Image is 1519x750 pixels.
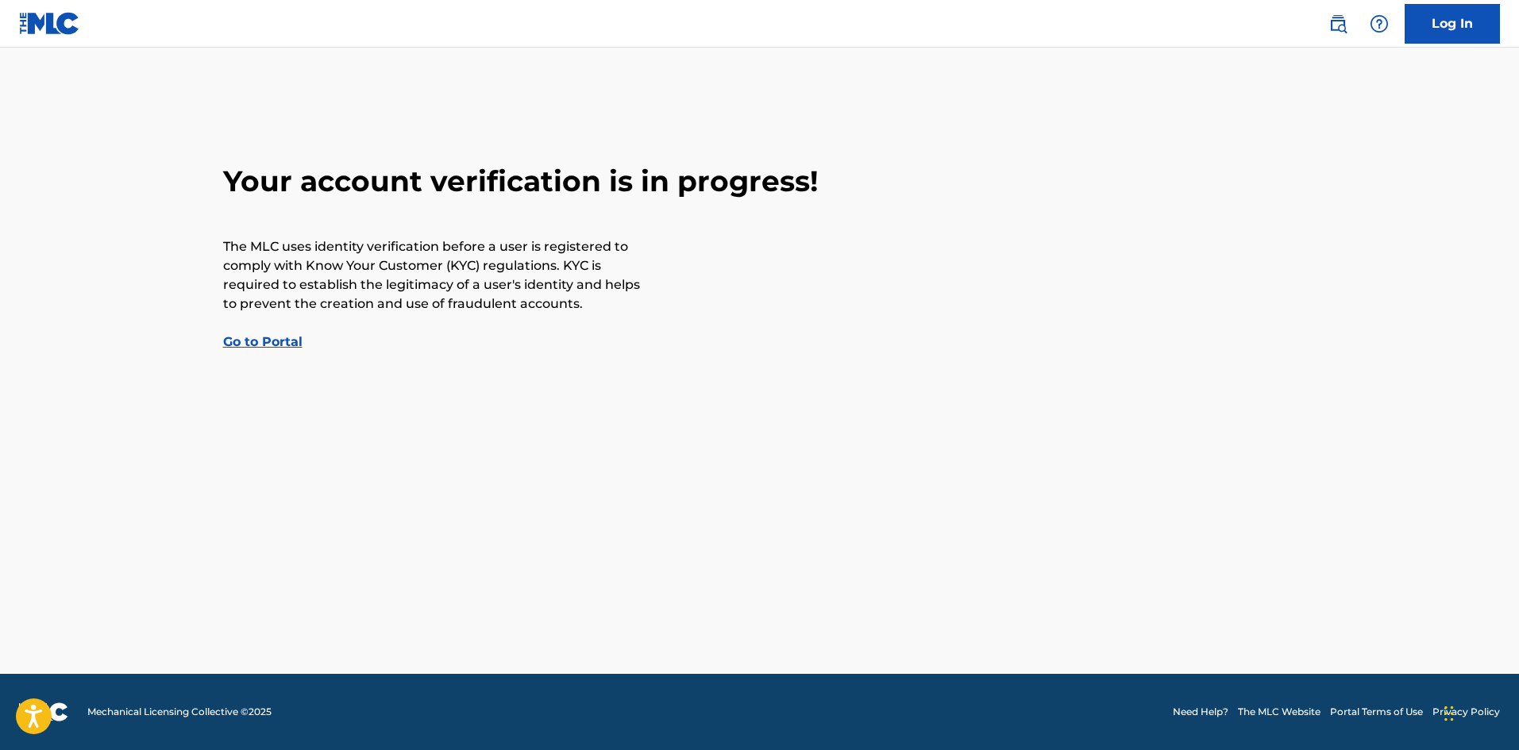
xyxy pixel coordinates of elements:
[19,702,68,721] img: logo
[1328,14,1347,33] img: search
[1330,705,1423,719] a: Portal Terms of Use
[1322,8,1354,40] a: Public Search
[223,334,303,349] a: Go to Portal
[19,12,80,35] img: MLC Logo
[87,705,272,719] span: Mechanical Licensing Collective © 2025
[1363,8,1395,40] div: Help
[223,237,644,313] p: The MLC uses identity verification before a user is registered to comply with Know Your Customer ...
[1440,674,1519,750] iframe: Chat Widget
[1405,4,1500,44] a: Log In
[1444,690,1454,737] div: Drag
[1173,705,1228,719] a: Need Help?
[1238,705,1320,719] a: The MLC Website
[1432,705,1500,719] a: Privacy Policy
[223,163,1297,199] h2: Your account verification is in progress!
[1370,14,1389,33] img: help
